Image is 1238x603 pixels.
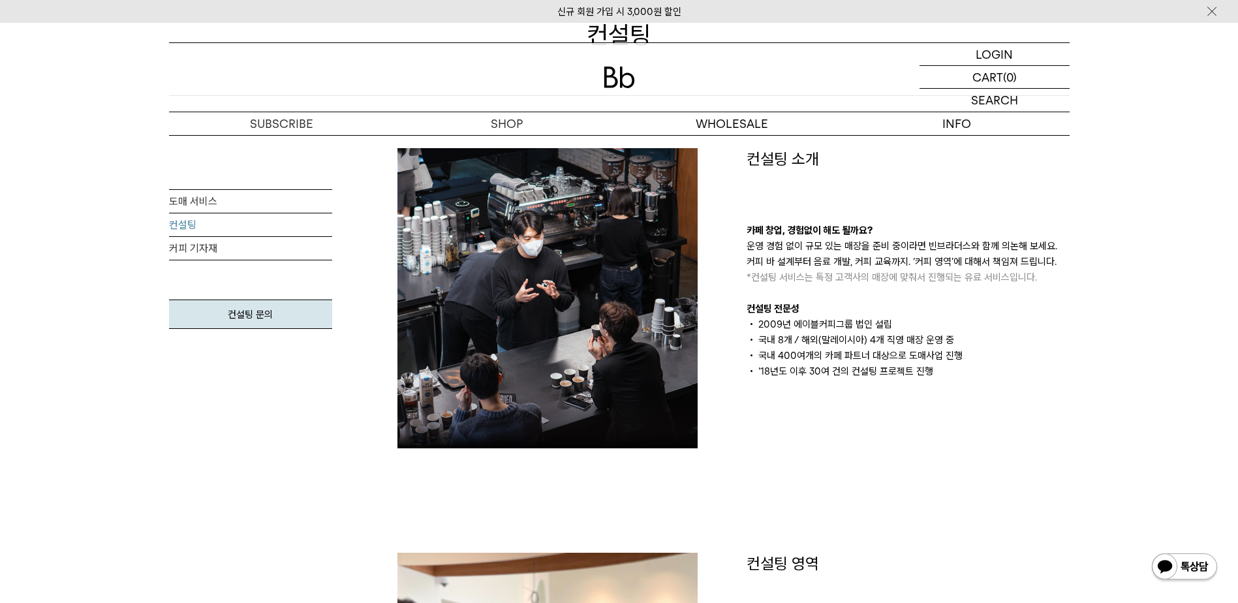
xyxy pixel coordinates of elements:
[747,238,1070,285] p: 운영 경험 없이 규모 있는 매장을 준비 중이라면 빈브라더스와 함께 의논해 보세요. 커피 바 설계부터 음료 개발, 커피 교육까지. ‘커피 영역’에 대해서 책임져 드립니다.
[169,300,332,329] a: 컨설팅 문의
[747,332,1070,348] li: 국내 8개 / 해외(말레이시아) 4개 직영 매장 운영 중
[844,112,1070,135] p: INFO
[976,43,1013,65] p: LOGIN
[747,271,1037,283] span: *컨설팅 서비스는 특정 고객사의 매장에 맞춰서 진행되는 유료 서비스입니다.
[972,66,1003,88] p: CART
[747,317,1070,332] li: 2009년 에이블커피그룹 법인 설립
[619,112,844,135] p: WHOLESALE
[920,43,1070,66] a: LOGIN
[747,348,1070,363] li: 국내 400여개의 카페 파트너 대상으로 도매사업 진행
[394,112,619,135] a: SHOP
[971,89,1018,112] p: SEARCH
[747,363,1070,379] li: ‘18년도 이후 30여 건의 컨설팅 프로젝트 진행
[747,148,1070,170] p: 컨설팅 소개
[557,6,681,18] a: 신규 회원 가입 시 3,000원 할인
[1003,66,1017,88] p: (0)
[169,112,394,135] a: SUBSCRIBE
[604,67,635,88] img: 로고
[169,213,332,237] a: 컨설팅
[747,553,1070,575] p: 컨설팅 영역
[169,237,332,260] a: 커피 기자재
[169,190,332,213] a: 도매 서비스
[747,301,1070,317] p: 컨설팅 전문성
[1151,552,1218,583] img: 카카오톡 채널 1:1 채팅 버튼
[920,66,1070,89] a: CART (0)
[747,223,1070,238] p: 카페 창업, 경험없이 해도 될까요?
